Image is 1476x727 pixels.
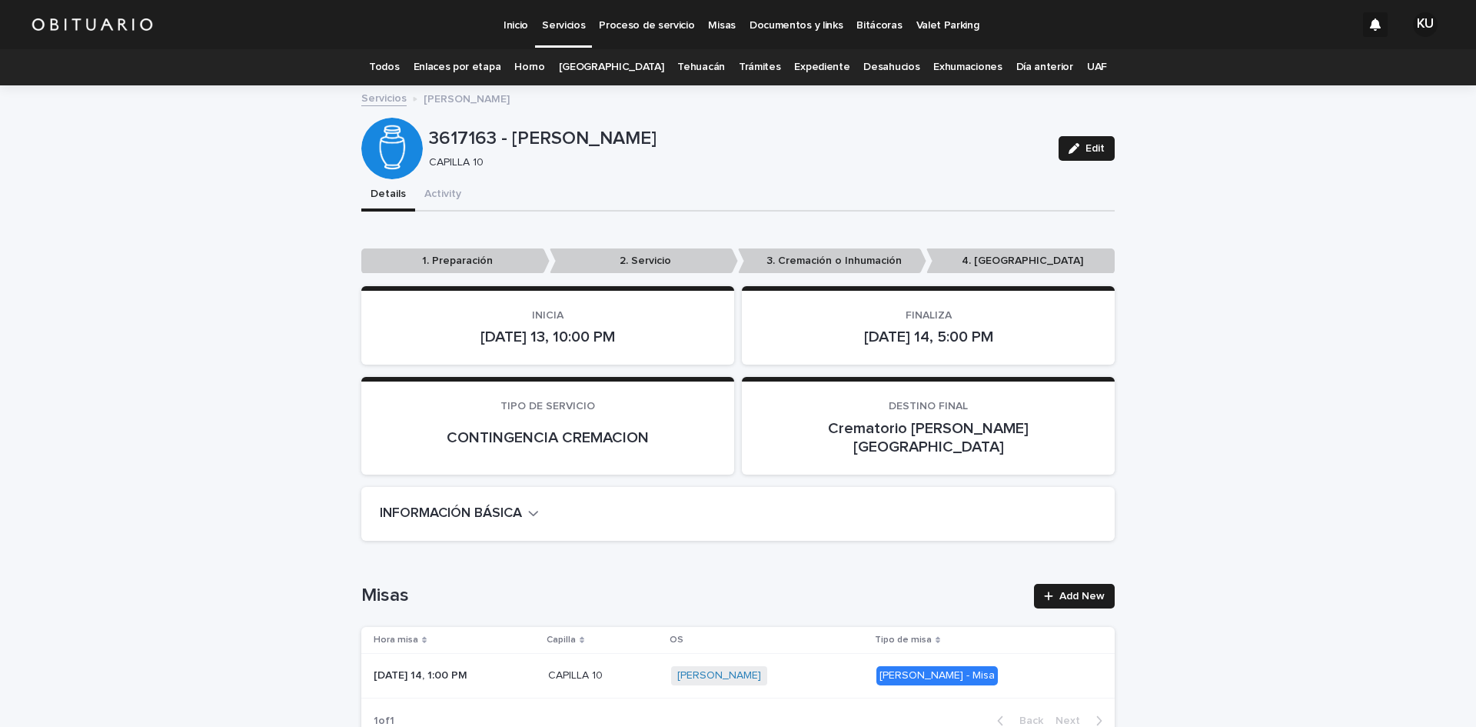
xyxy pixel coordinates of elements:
p: CAPILLA 10 [548,666,606,682]
p: 1. Preparación [361,248,550,274]
tr: [DATE] 14, 1:00 PM[DATE] 14, 1:00 PM CAPILLA 10CAPILLA 10 [PERSON_NAME] [PERSON_NAME] - Misa [361,654,1115,699]
span: Add New [1059,591,1105,602]
a: Día anterior [1016,49,1073,85]
a: [PERSON_NAME] [677,669,761,682]
a: UAF [1087,49,1107,85]
p: Hora misa [374,632,418,649]
p: CAPILLA 10 [429,156,1040,169]
p: [DATE] 13, 10:00 PM [380,328,716,346]
span: Next [1055,715,1089,726]
button: Activity [415,179,470,212]
span: FINALIZA [906,310,952,321]
h1: Misas [361,585,1025,607]
span: TIPO DE SERVICIO [500,401,595,412]
a: Horno [514,49,544,85]
h2: INFORMACIÓN BÁSICA [380,505,522,522]
p: OS [670,632,683,649]
a: Servicios [361,88,407,106]
a: Trámites [739,49,781,85]
div: [PERSON_NAME] - Misa [876,666,998,685]
p: [DATE] 14, 5:00 PM [760,328,1096,346]
p: 4. [GEOGRAPHIC_DATA] [926,248,1115,274]
img: HUM7g2VNRLqGMmR9WVqf [31,9,154,40]
a: Enlaces por etapa [414,49,501,85]
span: Back [1010,715,1043,726]
a: Tehuacán [677,49,725,85]
p: Tipo de misa [875,632,932,649]
a: Desahucios [863,49,919,85]
a: Todos [369,49,399,85]
a: Expediente [794,49,849,85]
span: DESTINO FINAL [889,401,968,412]
a: Add New [1034,584,1115,609]
p: [PERSON_NAME] [424,89,510,106]
p: 3617163 - [PERSON_NAME] [429,128,1046,150]
button: Details [361,179,415,212]
span: INICIA [532,310,563,321]
p: Crematorio [PERSON_NAME][GEOGRAPHIC_DATA] [760,419,1096,456]
div: KU [1413,12,1438,37]
span: Edit [1085,143,1105,154]
p: Capilla [547,632,576,649]
a: [GEOGRAPHIC_DATA] [559,49,664,85]
a: Exhumaciones [933,49,1002,85]
p: CONTINGENCIA CREMACION [380,429,716,447]
p: 3. Cremación o Inhumación [738,248,926,274]
button: INFORMACIÓN BÁSICA [380,505,539,522]
button: Edit [1059,136,1115,161]
p: 2. Servicio [550,248,738,274]
p: [DATE] 14, 1:00 PM [374,666,470,682]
